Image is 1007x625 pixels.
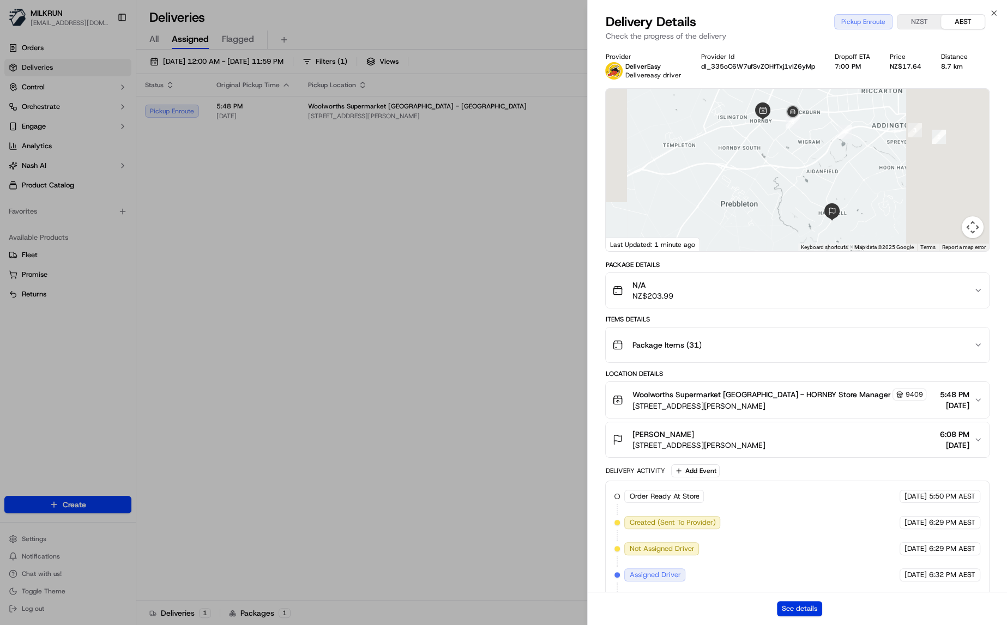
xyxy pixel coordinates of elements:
div: 3 [908,123,922,137]
span: Order Ready At Store [629,491,699,501]
button: [PERSON_NAME][STREET_ADDRESS][PERSON_NAME]6:08 PM[DATE] [606,422,989,457]
p: Check the progress of the delivery [605,31,990,41]
a: Terms (opens in new tab) [920,244,936,250]
div: Provider [605,52,683,61]
button: dl_335oC6W7ufSvZOHfTxj1vIZ6yMp [701,62,815,71]
span: 6:08 PM [940,429,969,440]
span: 5:48 PM [940,389,969,400]
span: [DATE] [905,544,927,554]
span: [DATE] [905,518,927,527]
button: Add Event [671,464,720,477]
span: [DATE] [905,491,927,501]
div: Items Details [605,315,990,324]
span: Not Assigned Driver [629,544,694,554]
div: Location Details [605,369,990,378]
span: [DATE] [940,400,969,411]
button: N/ANZ$203.99 [606,273,989,308]
span: N/A [632,280,673,290]
span: 6:29 PM AEST [929,518,975,527]
button: Woolworths Supermarket [GEOGRAPHIC_DATA] - HORNBY Store Manager9409[STREET_ADDRESS][PERSON_NAME]5... [606,382,989,418]
span: 6:32 PM AEST [929,570,975,580]
a: Report a map error [942,244,986,250]
span: Delivereasy driver [625,71,681,80]
img: delivereasy_logo.png [605,62,623,80]
div: 4 [838,125,852,139]
span: 9409 [905,390,922,399]
span: 5:50 PM AEST [929,491,975,501]
span: 6:29 PM AEST [929,544,975,554]
button: See details [777,601,822,616]
span: [DATE] [905,570,927,580]
div: Delivery Activity [605,466,665,475]
button: NZST [897,15,941,29]
a: Open this area in Google Maps (opens a new window) [608,237,644,251]
div: 7:00 PM [835,62,872,71]
div: Provider Id [701,52,817,61]
span: [STREET_ADDRESS][PERSON_NAME] [632,401,926,411]
span: NZ$203.99 [632,290,673,301]
div: Distance [941,52,970,61]
button: Keyboard shortcuts [801,244,848,251]
button: AEST [941,15,985,29]
div: 8.7 km [941,62,970,71]
span: Assigned Driver [629,570,680,580]
span: Created (Sent To Provider) [629,518,715,527]
div: Package Details [605,260,990,269]
span: [DATE] [940,440,969,451]
span: [STREET_ADDRESS][PERSON_NAME] [632,440,765,451]
span: Package Items ( 31 ) [632,339,701,350]
div: 5 [786,114,800,129]
button: Map camera controls [962,216,984,238]
div: NZ$17.64 [890,62,924,71]
img: Google [608,237,644,251]
span: Delivery Details [605,13,696,31]
div: Last Updated: 1 minute ago [606,238,700,251]
div: Dropoff ETA [835,52,872,61]
span: Woolworths Supermarket [GEOGRAPHIC_DATA] - HORNBY Store Manager [632,389,890,400]
div: Price [890,52,924,61]
span: Map data ©2025 Google [854,244,914,250]
div: 2 [932,130,946,144]
span: [PERSON_NAME] [632,429,694,440]
button: Package Items (31) [606,327,989,362]
p: DeliverEasy [625,62,681,71]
